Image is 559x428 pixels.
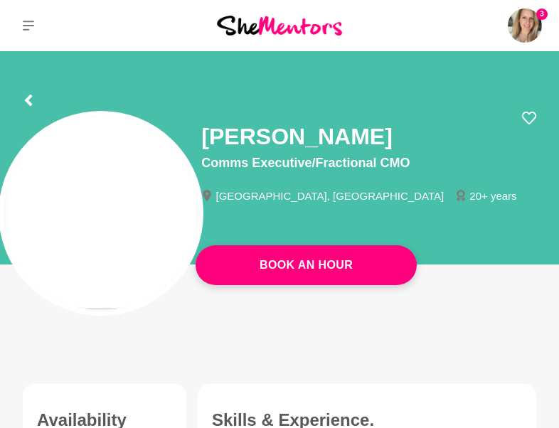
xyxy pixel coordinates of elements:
img: She Mentors Logo [217,16,342,35]
a: Stephanie Day3 [508,9,542,43]
a: Book An Hour [196,245,417,285]
img: Stephanie Day [508,9,542,43]
li: [GEOGRAPHIC_DATA], [GEOGRAPHIC_DATA] [201,190,455,201]
h1: [PERSON_NAME] [201,122,392,151]
span: 3 [536,9,548,20]
p: Comms Executive/Fractional CMO [201,154,536,173]
li: 20+ years [455,190,528,201]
